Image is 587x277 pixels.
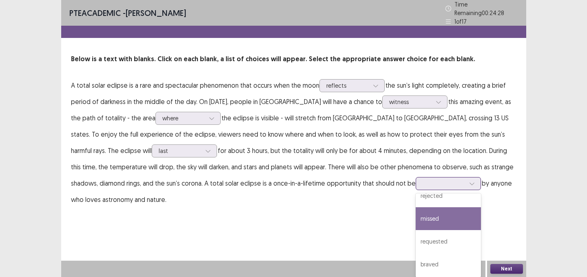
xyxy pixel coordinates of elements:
div: reflects [326,80,369,92]
div: last [159,145,201,157]
div: where [162,112,205,124]
div: missed [416,207,481,230]
div: requested [416,230,481,253]
p: Below is a text with blanks. Click on each blank, a list of choices will appear. Select the appro... [71,54,516,64]
div: witness [389,96,432,108]
div: rejected [416,184,481,207]
p: - [PERSON_NAME] [69,7,186,19]
button: Next [490,264,523,274]
p: A total solar eclipse is a rare and spectacular phenomenon that occurs when the moon the sun’s li... [71,77,516,208]
span: PTE academic [69,8,121,18]
p: 1 of 17 [454,17,467,26]
div: braved [416,253,481,276]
